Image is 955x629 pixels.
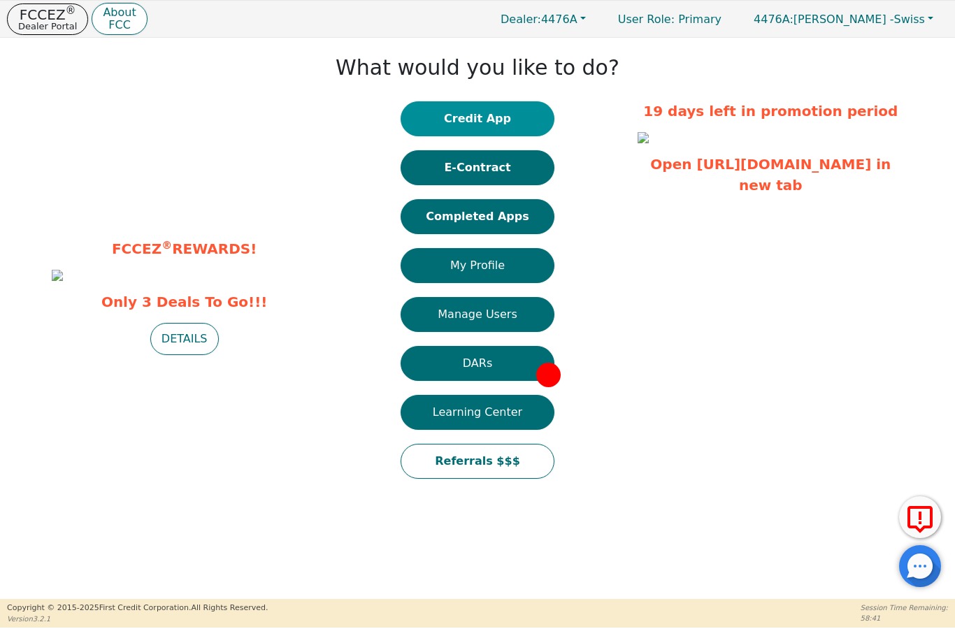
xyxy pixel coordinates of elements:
button: Completed Apps [401,199,554,234]
button: Referrals $$$ [401,444,554,479]
button: DETAILS [150,323,219,355]
sup: ® [161,239,172,252]
button: Credit App [401,101,554,136]
a: User Role: Primary [604,6,735,33]
p: Copyright © 2015- 2025 First Credit Corporation. [7,602,268,614]
button: AboutFCC [92,3,147,36]
p: About [103,7,136,18]
p: Dealer Portal [18,22,77,31]
p: FCC [103,20,136,31]
p: FCCEZ REWARDS! [52,238,317,259]
span: Dealer: [501,13,541,26]
p: 58:41 [861,613,948,623]
a: Open [URL][DOMAIN_NAME] in new tab [650,156,891,194]
button: Dealer:4476A [486,8,601,30]
img: 3f339a74-41a7-4e25-b737-68155a6aa242 [638,132,649,143]
button: Manage Users [401,297,554,332]
p: Version 3.2.1 [7,614,268,624]
span: All Rights Reserved. [191,603,268,612]
button: E-Contract [401,150,554,185]
p: 19 days left in promotion period [638,101,903,122]
span: 4476A [501,13,577,26]
sup: ® [66,4,76,17]
p: Session Time Remaining: [861,602,948,613]
span: 4476A: [754,13,794,26]
button: FCCEZ®Dealer Portal [7,3,88,35]
img: bc153cf3-4e19-4b9e-9117-05ab9aa7395d [52,270,63,281]
button: My Profile [401,248,554,283]
p: Primary [604,6,735,33]
span: [PERSON_NAME] -Swiss [754,13,925,26]
button: Report Error to FCC [899,496,941,538]
span: Only 3 Deals To Go!!! [52,291,317,312]
button: Learning Center [401,395,554,430]
button: DARs [401,346,554,381]
h1: What would you like to do? [336,55,619,80]
p: FCCEZ [18,8,77,22]
span: User Role : [618,13,675,26]
button: 4476A:[PERSON_NAME] -Swiss [739,8,948,30]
